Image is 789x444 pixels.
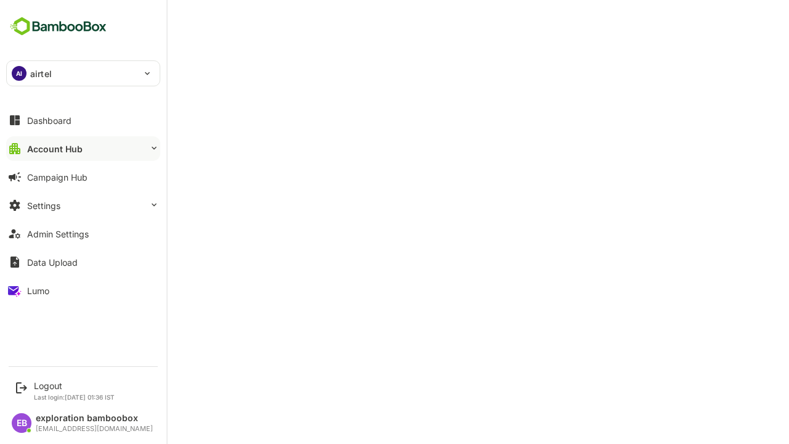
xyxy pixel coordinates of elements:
div: Admin Settings [27,229,89,239]
div: Account Hub [27,144,83,154]
img: BambooboxFullLogoMark.5f36c76dfaba33ec1ec1367b70bb1252.svg [6,15,110,38]
div: Dashboard [27,115,72,126]
button: Settings [6,193,160,218]
button: Lumo [6,278,160,303]
div: Settings [27,200,60,211]
div: exploration bamboobox [36,413,153,424]
div: [EMAIL_ADDRESS][DOMAIN_NAME] [36,425,153,433]
div: EB [12,413,31,433]
div: Campaign Hub [27,172,88,183]
p: airtel [30,67,52,80]
div: Logout [34,380,115,391]
div: Lumo [27,286,49,296]
button: Account Hub [6,136,160,161]
button: Dashboard [6,108,160,133]
button: Campaign Hub [6,165,160,189]
button: Admin Settings [6,221,160,246]
button: Data Upload [6,250,160,274]
div: AIairtel [7,61,160,86]
div: Data Upload [27,257,78,268]
div: AI [12,66,27,81]
p: Last login: [DATE] 01:36 IST [34,393,115,401]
